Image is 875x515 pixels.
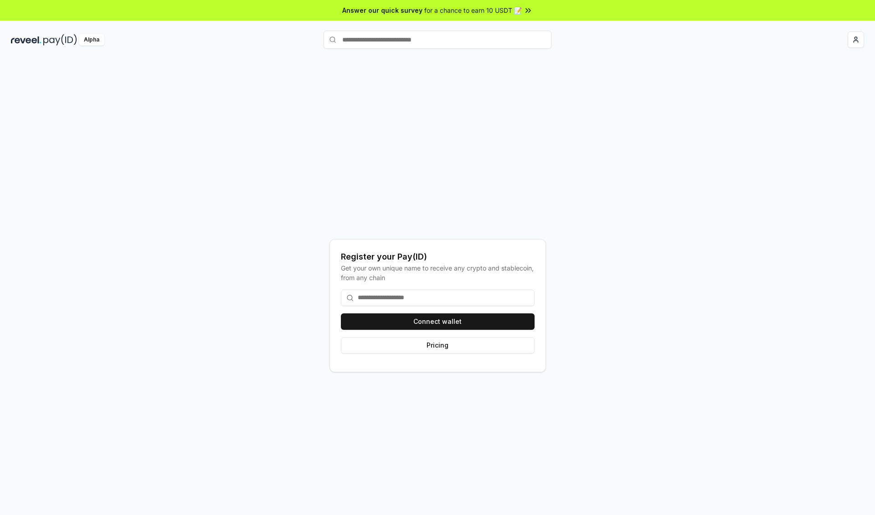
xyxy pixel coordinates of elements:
div: Get your own unique name to receive any crypto and stablecoin, from any chain [341,263,535,282]
div: Register your Pay(ID) [341,250,535,263]
button: Connect wallet [341,313,535,330]
span: for a chance to earn 10 USDT 📝 [424,5,522,15]
button: Pricing [341,337,535,354]
div: Alpha [79,34,104,46]
img: pay_id [43,34,77,46]
img: reveel_dark [11,34,41,46]
span: Answer our quick survey [342,5,422,15]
